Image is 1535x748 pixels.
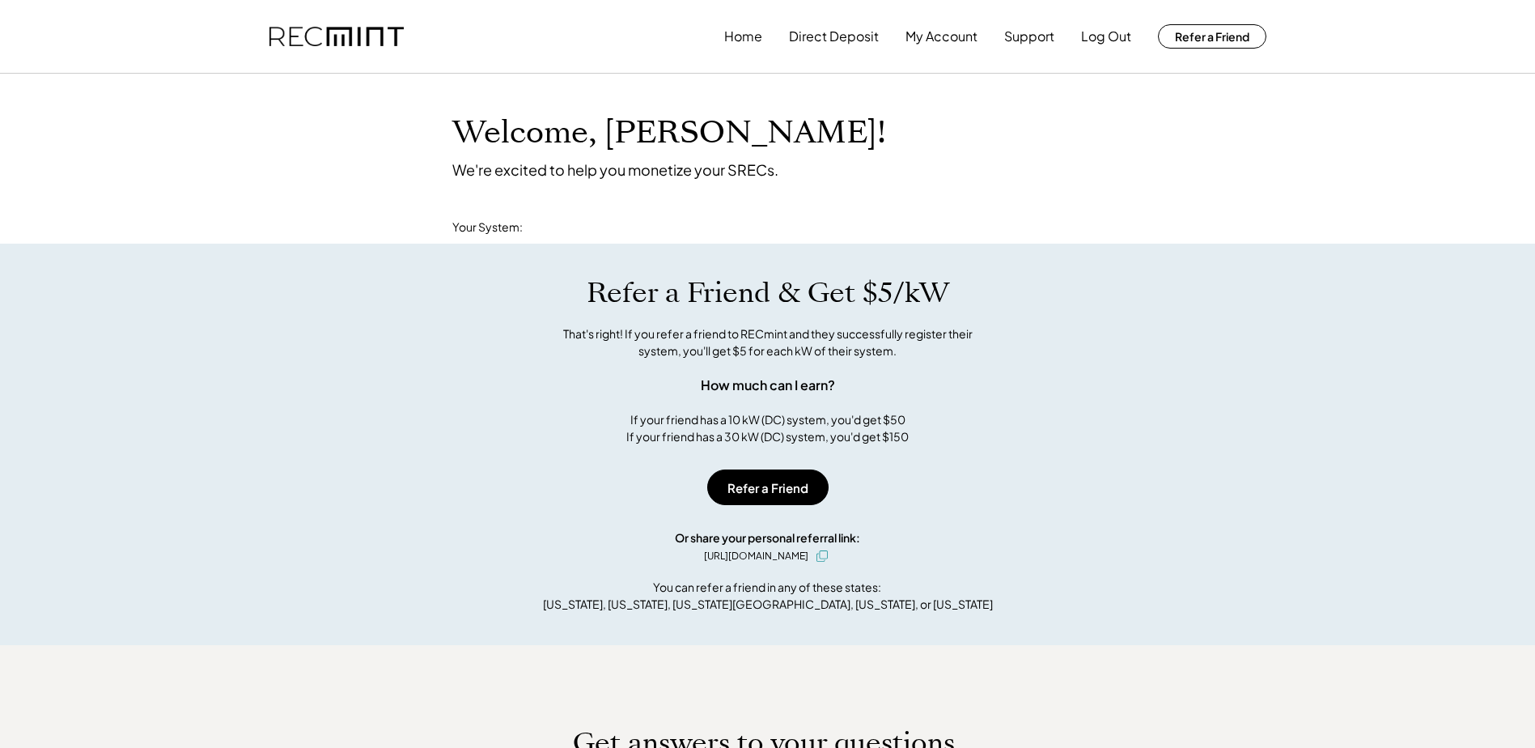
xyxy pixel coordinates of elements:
h1: Refer a Friend & Get $5/kW [587,276,949,310]
button: Log Out [1081,20,1131,53]
button: My Account [905,20,977,53]
div: Your System: [452,219,523,236]
div: You can refer a friend in any of these states: [US_STATE], [US_STATE], [US_STATE][GEOGRAPHIC_DATA... [543,579,993,613]
button: Direct Deposit [789,20,879,53]
button: Refer a Friend [1158,24,1266,49]
div: That's right! If you refer a friend to RECmint and they successfully register their system, you'l... [545,325,990,359]
button: Home [724,20,762,53]
img: recmint-logotype%403x.png [269,27,404,47]
div: [URL][DOMAIN_NAME] [704,549,808,563]
button: Refer a Friend [707,470,829,505]
h1: Welcome, [PERSON_NAME]! [452,114,886,152]
div: Or share your personal referral link: [675,529,860,546]
div: We're excited to help you monetize your SRECs. [452,160,778,179]
div: If your friend has a 10 kW (DC) system, you'd get $50 If your friend has a 30 kW (DC) system, you... [626,411,909,445]
div: How much can I earn? [701,376,835,395]
button: click to copy [812,546,832,566]
button: Support [1004,20,1054,53]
